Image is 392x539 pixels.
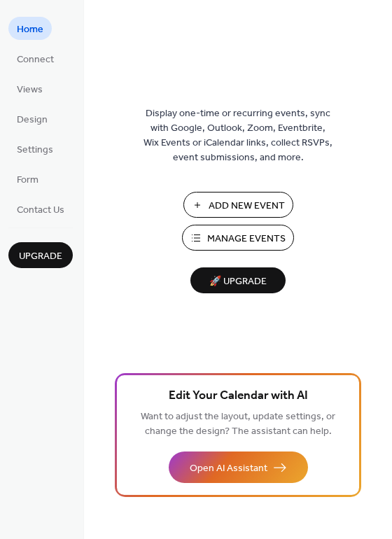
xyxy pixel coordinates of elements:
[17,52,54,67] span: Connect
[169,451,308,483] button: Open AI Assistant
[17,83,43,97] span: Views
[190,461,267,476] span: Open AI Assistant
[183,192,293,218] button: Add New Event
[207,232,286,246] span: Manage Events
[17,173,38,188] span: Form
[143,106,332,165] span: Display one-time or recurring events, sync with Google, Outlook, Zoom, Eventbrite, Wix Events or ...
[190,267,286,293] button: 🚀 Upgrade
[17,203,64,218] span: Contact Us
[17,143,53,157] span: Settings
[8,17,52,40] a: Home
[182,225,294,251] button: Manage Events
[8,47,62,70] a: Connect
[8,242,73,268] button: Upgrade
[209,199,285,213] span: Add New Event
[8,137,62,160] a: Settings
[8,77,51,100] a: Views
[8,167,47,190] a: Form
[8,107,56,130] a: Design
[8,197,73,220] a: Contact Us
[141,407,335,441] span: Want to adjust the layout, update settings, or change the design? The assistant can help.
[17,22,43,37] span: Home
[17,113,48,127] span: Design
[169,386,308,406] span: Edit Your Calendar with AI
[199,272,277,291] span: 🚀 Upgrade
[19,249,62,264] span: Upgrade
